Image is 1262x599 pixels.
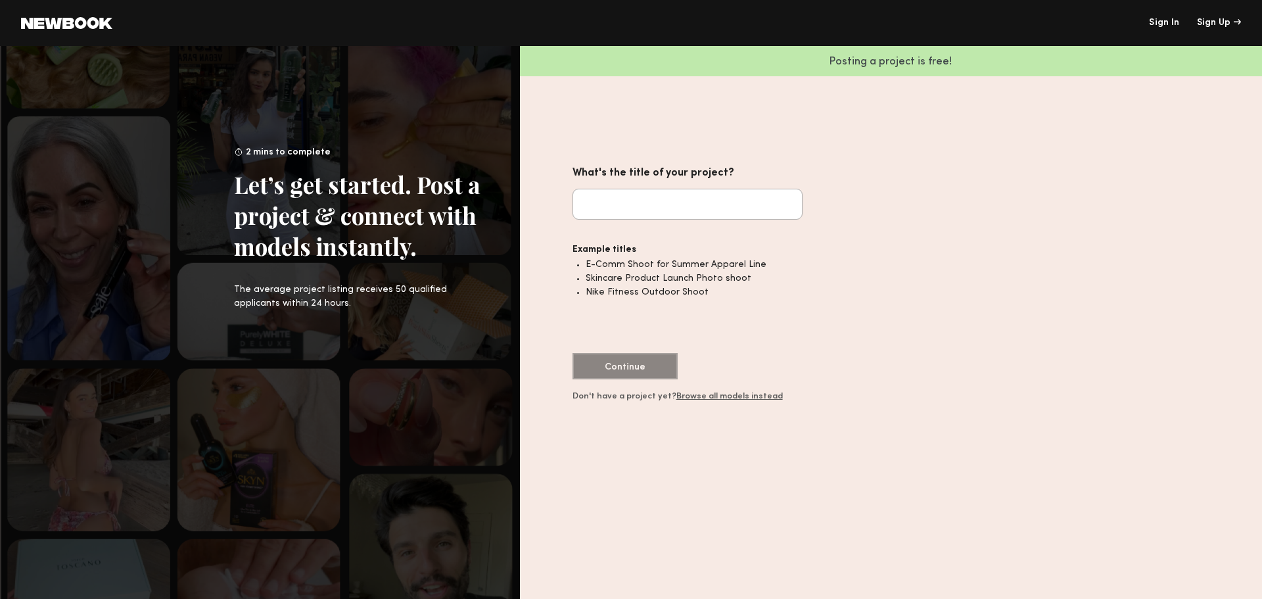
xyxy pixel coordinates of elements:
[234,145,480,165] div: 2 mins to complete
[586,285,803,299] li: Nike Fitness Outdoor Shoot
[573,242,803,258] div: Example titles
[676,393,783,400] a: Browse all models instead
[1197,18,1241,28] a: Sign Up
[234,283,480,310] div: The average project listing receives 50 qualified applicants within 24 hours.
[234,169,480,262] div: Let’s get started. Post a project & connect with models instantly.
[586,258,803,272] li: E-Comm Shoot for Summer Apparel Line
[573,189,803,220] input: What's the title of your project?
[1149,18,1179,28] a: Sign In
[573,164,803,182] div: What's the title of your project?
[573,393,803,401] div: Don't have a project yet?
[520,57,1262,68] p: Posting a project is free!
[586,272,803,285] li: Skincare Product Launch Photo shoot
